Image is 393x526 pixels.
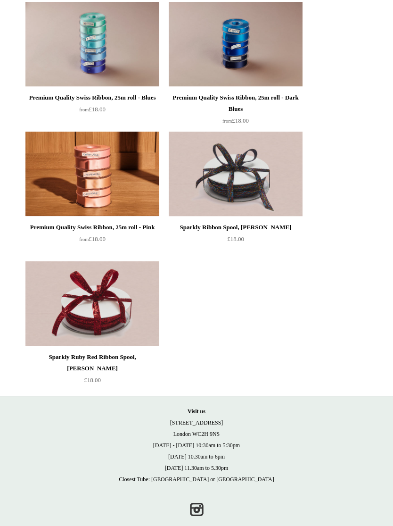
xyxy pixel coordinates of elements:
[79,107,89,112] span: from
[25,2,159,87] a: Premium Quality Swiss Ribbon, 25m roll - Blues Premium Quality Swiss Ribbon, 25m roll - Blues
[171,222,300,233] div: Sparkly Ribbon Spool, [PERSON_NAME]
[25,132,159,217] img: Premium Quality Swiss Ribbon, 25m roll - Pink
[188,408,205,415] strong: Visit us
[25,261,159,346] img: Sparkly Ruby Red Ribbon Spool, Dorothy
[25,2,159,87] img: Premium Quality Swiss Ribbon, 25m roll - Blues
[25,132,159,217] a: Premium Quality Swiss Ribbon, 25m roll - Pink Premium Quality Swiss Ribbon, 25m roll - Pink
[79,235,106,242] span: £18.00
[79,237,89,242] span: from
[28,222,157,233] div: Premium Quality Swiss Ribbon, 25m roll - Pink
[171,92,300,115] div: Premium Quality Swiss Ribbon, 25m roll - Dark Blues
[84,376,101,384] span: £18.00
[169,92,303,131] a: Premium Quality Swiss Ribbon, 25m roll - Dark Blues from£18.00
[25,351,159,390] a: Sparkly Ruby Red Ribbon Spool, [PERSON_NAME] £18.00
[227,235,244,242] span: £18.00
[169,132,303,217] a: Sparkly Ribbon Spool, Debbie Sparkly Ribbon Spool, Debbie
[25,92,159,131] a: Premium Quality Swiss Ribbon, 25m roll - Blues from£18.00
[222,118,232,124] span: from
[28,351,157,374] div: Sparkly Ruby Red Ribbon Spool, [PERSON_NAME]
[222,117,249,124] span: £18.00
[169,2,303,87] a: Premium Quality Swiss Ribbon, 25m roll - Dark Blues Premium Quality Swiss Ribbon, 25m roll - Dark...
[169,2,303,87] img: Premium Quality Swiss Ribbon, 25m roll - Dark Blues
[186,499,207,520] a: Instagram
[28,92,157,103] div: Premium Quality Swiss Ribbon, 25m roll - Blues
[25,222,159,260] a: Premium Quality Swiss Ribbon, 25m roll - Pink from£18.00
[169,222,303,260] a: Sparkly Ribbon Spool, [PERSON_NAME] £18.00
[169,132,303,217] img: Sparkly Ribbon Spool, Debbie
[9,406,384,485] p: [STREET_ADDRESS] London WC2H 9NS [DATE] - [DATE] 10:30am to 5:30pm [DATE] 10.30am to 6pm [DATE] 1...
[25,261,159,346] a: Sparkly Ruby Red Ribbon Spool, Dorothy Sparkly Ruby Red Ribbon Spool, Dorothy
[79,106,106,113] span: £18.00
